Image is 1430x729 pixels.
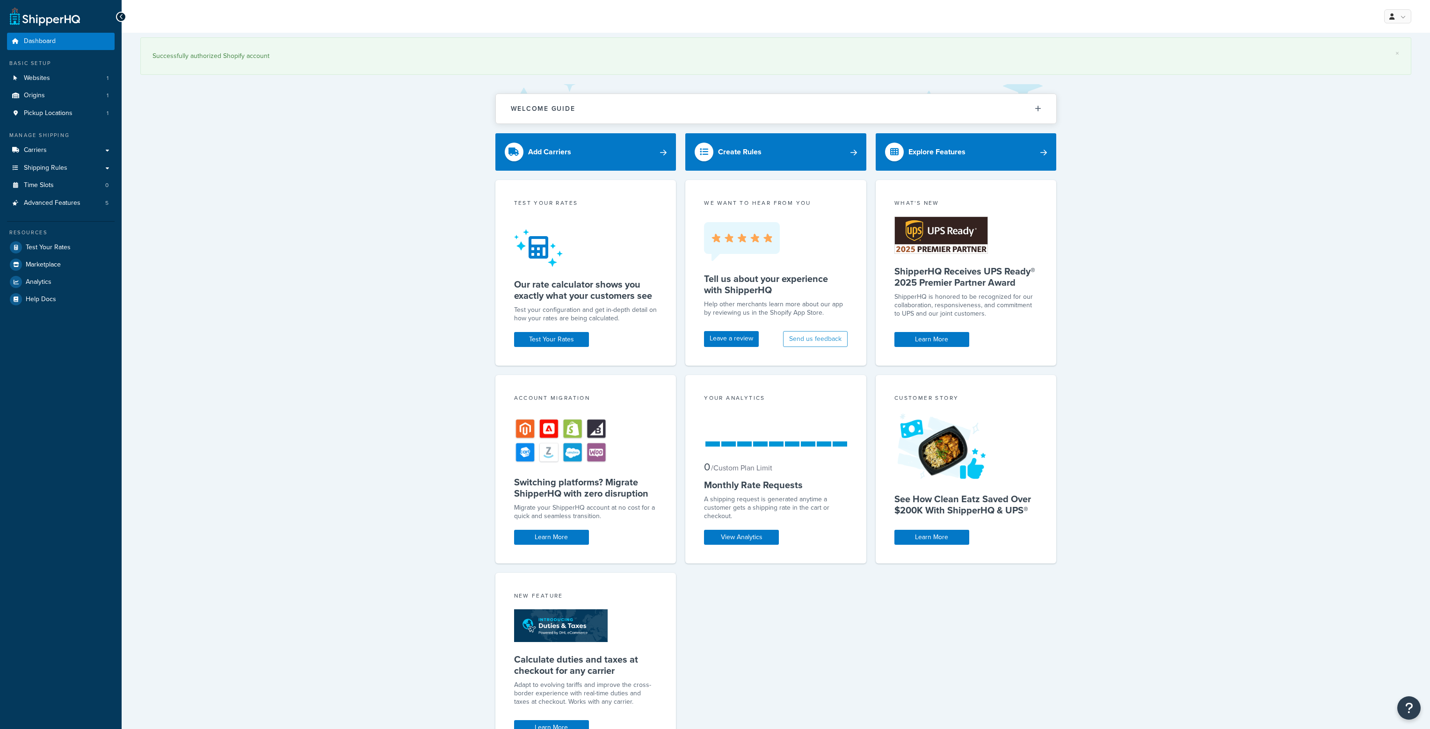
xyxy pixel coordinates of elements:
div: What's New [894,199,1038,209]
div: Create Rules [718,145,762,159]
span: Time Slots [24,181,54,189]
span: Shipping Rules [24,164,67,172]
a: Explore Features [876,133,1057,171]
a: Shipping Rules [7,159,115,177]
h5: Our rate calculator shows you exactly what your customers see [514,279,658,301]
h5: See How Clean Eatz Saved Over $200K With ShipperHQ & UPS® [894,493,1038,516]
a: Advanced Features5 [7,195,115,212]
li: Advanced Features [7,195,115,212]
small: / Custom Plan Limit [711,462,772,473]
div: Account Migration [514,394,658,404]
a: × [1395,50,1399,57]
div: Test your configuration and get in-depth detail on how your rates are being calculated. [514,306,658,323]
a: Create Rules [685,133,866,171]
div: Basic Setup [7,59,115,67]
a: Help Docs [7,291,115,308]
h5: Calculate duties and taxes at checkout for any carrier [514,654,658,676]
div: Your Analytics [704,394,848,404]
a: Leave a review [704,331,759,347]
div: Manage Shipping [7,131,115,139]
a: Add Carriers [495,133,676,171]
span: Origins [24,92,45,100]
h5: Tell us about your experience with ShipperHQ [704,273,848,296]
div: Migrate your ShipperHQ account at no cost for a quick and seamless transition. [514,504,658,520]
span: Advanced Features [24,199,80,207]
button: Open Resource Center [1397,696,1421,720]
span: 1 [107,109,109,117]
span: Analytics [26,278,51,286]
div: Explore Features [908,145,965,159]
span: Websites [24,74,50,82]
a: Learn More [894,332,969,347]
li: Pickup Locations [7,105,115,122]
span: Marketplace [26,261,61,269]
div: New Feature [514,592,658,602]
h2: Welcome Guide [511,105,575,112]
p: ShipperHQ is honored to be recognized for our collaboration, responsiveness, and commitment to UP... [894,293,1038,318]
span: Pickup Locations [24,109,73,117]
h5: Switching platforms? Migrate ShipperHQ with zero disruption [514,476,658,499]
p: we want to hear from you [704,199,848,207]
span: 0 [105,181,109,189]
span: Dashboard [24,37,56,45]
a: Pickup Locations1 [7,105,115,122]
p: Adapt to evolving tariffs and improve the cross-border experience with real-time duties and taxes... [514,681,658,706]
span: Test Your Rates [26,244,71,252]
a: Carriers [7,142,115,159]
a: Test Your Rates [7,239,115,256]
div: Resources [7,229,115,237]
span: 1 [107,74,109,82]
a: Dashboard [7,33,115,50]
a: Marketplace [7,256,115,273]
h5: ShipperHQ Receives UPS Ready® 2025 Premier Partner Award [894,266,1038,288]
li: Websites [7,70,115,87]
a: Analytics [7,274,115,290]
h5: Monthly Rate Requests [704,479,848,491]
div: Successfully authorized Shopify account [152,50,1399,63]
span: 5 [105,199,109,207]
a: Test Your Rates [514,332,589,347]
div: A shipping request is generated anytime a customer gets a shipping rate in the cart or checkout. [704,495,848,520]
a: Websites1 [7,70,115,87]
p: Help other merchants learn more about our app by reviewing us in the Shopify App Store. [704,300,848,317]
a: Time Slots0 [7,177,115,194]
div: Add Carriers [528,145,571,159]
a: Learn More [514,530,589,545]
button: Send us feedback [783,331,848,347]
span: 0 [704,459,710,475]
div: Test your rates [514,199,658,209]
button: Welcome Guide [496,94,1056,123]
div: Customer Story [894,394,1038,404]
span: Help Docs [26,296,56,303]
li: Time Slots [7,177,115,194]
span: 1 [107,92,109,100]
a: Origins1 [7,87,115,104]
a: View Analytics [704,530,779,545]
a: Learn More [894,530,969,545]
span: Carriers [24,146,47,154]
li: Origins [7,87,115,104]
